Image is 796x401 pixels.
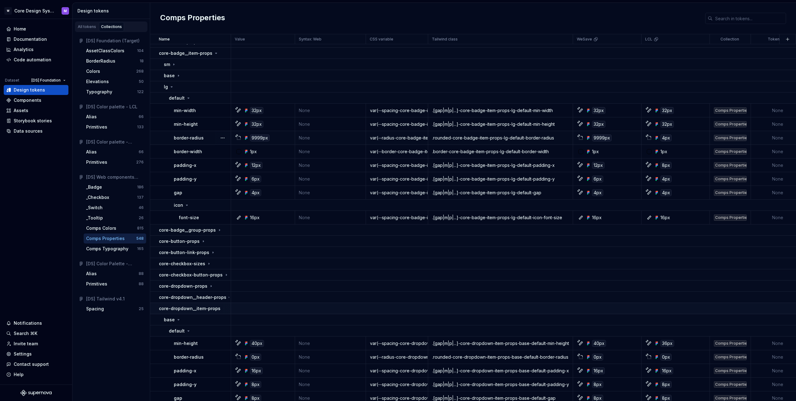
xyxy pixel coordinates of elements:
[250,215,260,221] div: 16px
[137,246,144,251] div: 165
[366,368,428,374] div: var(--spacing-core-dropdown-item-props-base-default-padding-x)
[295,104,366,117] td: None
[84,122,146,132] a: Primitives133
[4,339,68,349] a: Invite team
[428,354,572,360] div: .rounded-core-dropdown-item-props-base-default-border-radius
[4,126,68,136] a: Data sources
[174,381,197,388] p: padding-y
[14,57,51,63] div: Code automation
[174,354,204,360] p: border-radius
[250,381,261,388] div: 8px
[84,213,146,223] button: _Tooltip26
[159,294,226,300] p: core-dropdown__header-props
[84,269,146,279] a: Alias88
[4,34,68,44] a: Documentation
[592,354,603,361] div: 0px
[84,234,146,243] button: Comps Properties548
[592,189,603,196] div: 4px
[714,215,747,221] div: Comps Properties
[428,368,572,374] div: .[gap|m|p|...]-core-dropdown-item-props-base-default-padding-x
[84,147,146,157] button: Alias66
[86,139,144,145] div: [DS] Color palette - WeSave
[250,354,261,361] div: 0px
[174,202,183,208] p: icon
[366,135,428,141] div: var(--radius-core-badge-item-props-lg-default-border-radius)
[164,73,175,79] p: base
[250,162,262,169] div: 12px
[295,378,366,391] td: None
[159,261,205,267] p: core-checkbox-sizes
[714,368,747,374] div: Comps Properties
[164,61,170,68] p: sm
[86,114,97,120] div: Alias
[577,37,592,42] p: WeSave
[84,223,146,233] button: Comps Colors815
[295,364,366,378] td: None
[660,121,674,128] div: 32px
[592,215,602,221] div: 16px
[660,134,672,141] div: 4px
[592,176,603,182] div: 6px
[86,205,103,211] div: _Switch
[428,215,572,221] div: .[gap|m|p|...]-core-badge-item-props-lg-default-icon-font-size
[159,238,200,244] p: core-button-props
[660,215,670,221] div: 16px
[660,107,674,114] div: 32px
[14,371,24,378] div: Help
[174,368,196,374] p: padding-x
[84,46,146,56] a: AssetClassColors104
[86,48,124,54] div: AssetClassColors
[14,118,52,124] div: Storybook stories
[250,121,263,128] div: 32px
[159,283,207,289] p: core-dropdown-props
[84,77,146,87] button: Elevations50
[84,279,146,289] button: Primitives88
[137,195,144,200] div: 137
[14,320,42,326] div: Notifications
[139,205,144,210] div: 46
[84,203,146,213] button: _Switch46
[86,68,100,74] div: Colors
[139,114,144,119] div: 66
[174,176,197,182] p: padding-y
[432,37,458,42] p: Tailwind class
[78,24,96,29] div: All tokens
[428,190,572,196] div: .[gap|m|p|...]-core-badge-item-props-lg-default-gap
[592,107,605,114] div: 32px
[136,69,144,74] div: 268
[295,117,366,131] td: None
[428,162,572,168] div: .[gap|m|p|...]-core-badge-item-props-lg-default-padding-x
[14,351,32,357] div: Settings
[84,112,146,122] button: Alias66
[714,190,747,196] div: Comps Properties
[14,107,28,114] div: Assets
[169,328,185,334] p: default
[86,159,107,165] div: Primitives
[4,349,68,359] a: Settings
[29,76,68,85] button: [DS] Foundation
[250,149,257,155] div: 1px
[160,13,225,24] h2: Comps Properties
[86,184,102,190] div: _Badge
[250,134,270,141] div: 9999px
[235,37,245,42] p: Value
[714,340,747,347] div: Comps Properties
[4,45,68,54] a: Analytics
[592,149,599,155] div: 1px
[366,381,428,388] div: var(--spacing-core-dropdown-item-props-base-default-padding-y)
[86,215,103,221] div: _Tooltip
[86,149,97,155] div: Alias
[714,135,747,141] div: Comps Properties
[295,337,366,350] td: None
[164,84,168,90] p: lg
[713,13,786,24] input: Search in tokens...
[86,271,97,277] div: Alias
[139,149,144,154] div: 66
[714,162,747,168] div: Comps Properties
[140,59,144,64] div: 18
[250,176,261,182] div: 6px
[4,95,68,105] a: Components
